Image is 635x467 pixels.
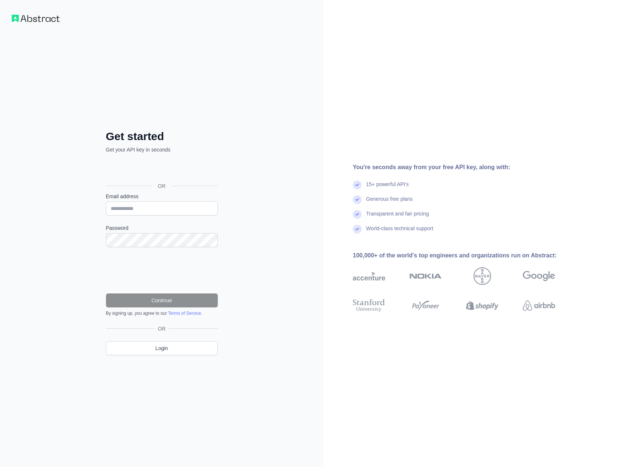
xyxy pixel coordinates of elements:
div: By signing up, you agree to our . [106,310,218,316]
label: Password [106,224,218,232]
p: Get your API key in seconds [106,146,218,153]
div: 100,000+ of the world's top engineers and organizations run on Abstract: [353,251,579,260]
iframe: Schaltfläche „Über Google anmelden“ [102,161,220,178]
button: Continue [106,293,218,307]
div: 15+ powerful API's [366,181,409,195]
div: Transparent and fair pricing [366,210,429,225]
img: nokia [409,267,442,285]
label: Email address [106,193,218,200]
img: google [523,267,555,285]
img: payoneer [409,297,442,314]
a: Terms of Service [168,311,201,316]
div: World-class technical support [366,225,433,239]
img: Workflow [12,15,60,22]
img: stanford university [353,297,385,314]
img: check mark [353,225,362,233]
img: airbnb [523,297,555,314]
img: shopify [466,297,499,314]
a: Login [106,341,218,355]
img: check mark [353,181,362,189]
img: check mark [353,195,362,204]
div: You're seconds away from your free API key, along with: [353,163,579,172]
img: accenture [353,267,385,285]
span: OR [152,182,171,190]
img: bayer [473,267,491,285]
div: Generous free plans [366,195,413,210]
img: check mark [353,210,362,219]
iframe: reCAPTCHA [106,256,218,285]
span: OR [155,325,168,332]
h2: Get started [106,130,218,143]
